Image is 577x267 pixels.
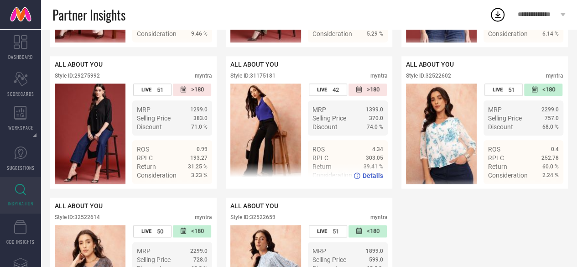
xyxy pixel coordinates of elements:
span: 383.0 [193,115,208,121]
span: Details [538,188,559,195]
span: ROS [488,146,500,153]
span: ROS [137,146,149,153]
span: INSPIRATION [8,200,33,207]
span: 9.46 % [191,31,208,37]
span: 6.14 % [542,31,559,37]
div: Number of days the style has been live on the platform [309,225,347,237]
span: <180 [367,227,379,235]
div: Style ID: 32522659 [230,214,276,220]
span: Selling Price [137,256,171,263]
span: 68.0 % [542,124,559,130]
span: DASHBOARD [8,53,33,60]
span: ROS [312,146,325,153]
a: Details [353,47,383,54]
div: Click to view image [406,84,477,184]
span: 51 [333,228,339,235]
a: Details [529,188,559,195]
img: Style preview image [406,84,477,184]
span: 1899.0 [366,248,383,254]
div: myntra [195,214,212,220]
div: Style ID: 29275992 [55,73,100,79]
span: Details [363,47,383,54]
span: 193.27 [190,155,208,161]
span: 42 [333,86,339,93]
span: WORKSPACE [8,124,33,131]
span: RPLC [312,154,328,162]
a: Details [529,47,559,54]
div: myntra [195,73,212,79]
div: Number of days the style has been live on the platform [484,84,523,96]
span: LIVE [317,228,327,234]
span: 0.99 [197,146,208,152]
span: RPLC [137,154,153,162]
span: <180 [191,227,204,235]
span: MRP [312,247,326,255]
div: Click to view image [55,84,125,184]
span: LIVE [493,87,503,93]
div: Number of days the style has been live on the platform [133,225,172,237]
span: 71.0 % [191,124,208,130]
span: Consideration [137,30,177,37]
div: Number of days since the style was first listed on the platform [348,84,387,96]
img: Style preview image [55,84,125,184]
div: Style ID: 32522614 [55,214,100,220]
span: Consideration [137,172,177,179]
div: myntra [370,73,388,79]
span: Details [187,188,208,195]
span: Selling Price [488,115,522,122]
span: 370.0 [369,115,383,121]
span: ALL ABOUT YOU [55,202,103,209]
span: Details [187,47,208,54]
span: RPLC [488,154,504,162]
span: 728.0 [193,257,208,263]
div: Number of days since the style was first listed on the platform [348,225,387,237]
span: 757.0 [545,115,559,121]
span: 3.23 % [191,172,208,178]
span: 74.0 % [367,124,383,130]
span: 2299.0 [541,106,559,113]
span: Details [538,47,559,54]
span: 1299.0 [190,106,208,113]
span: ALL ABOUT YOU [230,202,278,209]
span: 50 [157,228,163,235]
span: 4.34 [372,146,383,152]
a: Details [353,172,383,179]
a: Details [178,47,208,54]
span: LIVE [141,87,151,93]
span: 5.29 % [367,31,383,37]
div: Click to view image [230,84,301,184]
span: Details [363,172,383,179]
span: >180 [191,86,204,94]
span: 599.0 [369,257,383,263]
span: 2299.0 [190,248,208,254]
div: Style ID: 32522602 [406,73,451,79]
span: 31.25 % [188,163,208,170]
span: <180 [542,86,555,94]
span: CDC INSIGHTS [6,238,35,245]
span: 252.78 [541,155,559,161]
span: Selling Price [312,256,346,263]
span: Consideration [488,172,528,179]
div: Number of days since the style was first listed on the platform [173,225,211,237]
span: Discount [312,123,338,131]
span: ALL ABOUT YOU [55,61,103,68]
span: MRP [137,106,151,113]
div: Open download list [489,6,506,23]
div: Number of days since the style was first listed on the platform [173,84,211,96]
div: myntra [546,73,563,79]
span: >180 [367,86,379,94]
span: LIVE [317,87,327,93]
div: Number of days since the style was first listed on the platform [524,84,562,96]
span: Consideration [488,30,528,37]
span: 2.24 % [542,172,559,178]
span: SUGGESTIONS [7,164,35,171]
span: 51 [157,86,163,93]
span: ALL ABOUT YOU [406,61,454,68]
div: myntra [370,214,388,220]
span: 60.0 % [542,163,559,170]
img: Style preview image [230,84,301,184]
span: Selling Price [137,115,171,122]
span: SCORECARDS [7,90,34,97]
span: ALL ABOUT YOU [230,61,278,68]
div: Number of days the style has been live on the platform [133,84,172,96]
